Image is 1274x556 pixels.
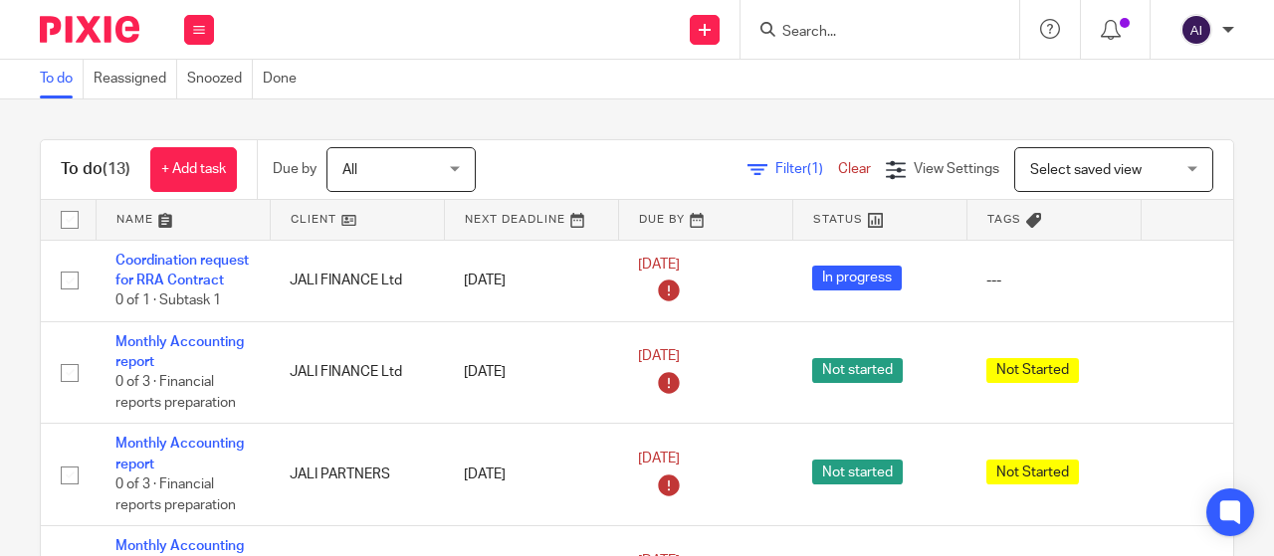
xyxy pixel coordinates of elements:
[807,162,823,176] span: (1)
[812,266,902,290] span: In progress
[638,452,680,465] span: [DATE]
[342,163,357,177] span: All
[270,424,444,526] td: JALI PARTNERS
[775,162,838,176] span: Filter
[115,376,236,411] span: 0 of 3 · Financial reports preparation
[115,254,249,287] a: Coordination request for RRA Contract
[270,240,444,321] td: JALI FINANCE Ltd
[444,424,618,526] td: [DATE]
[986,460,1079,484] span: Not Started
[115,477,236,512] span: 0 of 3 · Financial reports preparation
[115,335,244,369] a: Monthly Accounting report
[115,437,244,470] a: Monthly Accounting report
[103,161,130,177] span: (13)
[987,214,1021,225] span: Tags
[150,147,237,192] a: + Add task
[1180,14,1212,46] img: svg%3E
[638,258,680,272] span: [DATE]
[270,321,444,424] td: JALI FINANCE Ltd
[1030,163,1142,177] span: Select saved view
[187,60,253,98] a: Snoozed
[444,240,618,321] td: [DATE]
[115,293,221,307] span: 0 of 1 · Subtask 1
[812,358,903,383] span: Not started
[40,16,139,43] img: Pixie
[638,350,680,364] span: [DATE]
[40,60,84,98] a: To do
[61,159,130,180] h1: To do
[986,271,1121,290] div: ---
[838,162,871,176] a: Clear
[273,159,317,179] p: Due by
[94,60,177,98] a: Reassigned
[263,60,307,98] a: Done
[986,358,1079,383] span: Not Started
[444,321,618,424] td: [DATE]
[812,460,903,484] span: Not started
[780,24,959,42] input: Search
[914,162,999,176] span: View Settings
